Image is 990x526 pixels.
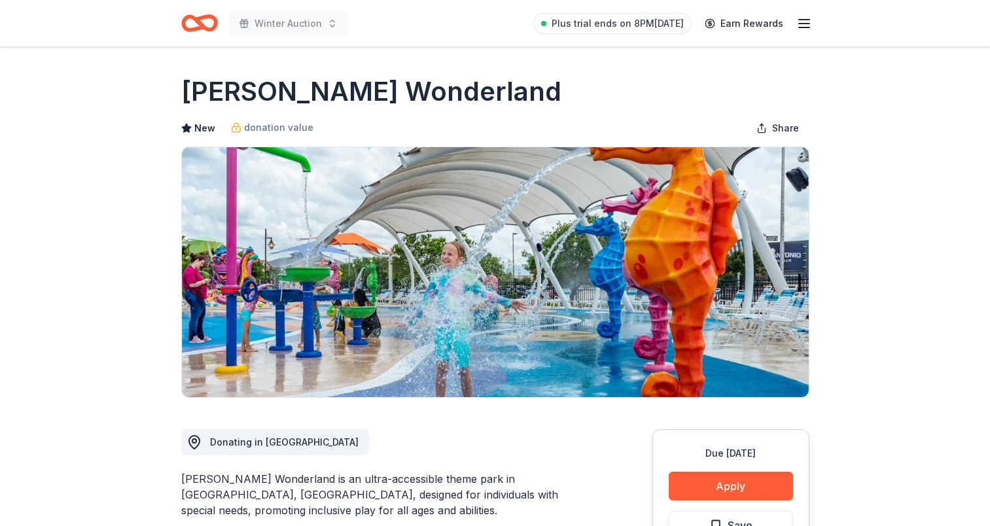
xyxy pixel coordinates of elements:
[697,12,791,35] a: Earn Rewards
[552,16,684,31] span: Plus trial ends on 8PM[DATE]
[231,120,313,135] a: donation value
[746,115,809,141] button: Share
[228,10,348,37] button: Winter Auction
[533,13,692,34] a: Plus trial ends on 8PM[DATE]
[255,16,322,31] span: Winter Auction
[669,446,793,461] div: Due [DATE]
[669,472,793,500] button: Apply
[181,8,218,39] a: Home
[244,120,313,135] span: donation value
[181,471,590,518] div: [PERSON_NAME] Wonderland is an ultra-accessible theme park in [GEOGRAPHIC_DATA], [GEOGRAPHIC_DATA...
[194,120,215,136] span: New
[772,120,799,136] span: Share
[181,73,561,110] h1: [PERSON_NAME] Wonderland
[210,436,359,447] span: Donating in [GEOGRAPHIC_DATA]
[182,147,809,397] img: Image for Morgan's Wonderland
